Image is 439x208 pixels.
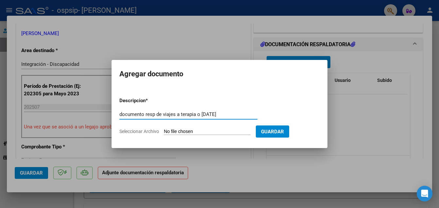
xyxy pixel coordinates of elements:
[261,129,284,135] span: Guardar
[119,68,320,80] h2: Agregar documento
[417,186,432,201] div: Open Intercom Messenger
[256,125,289,138] button: Guardar
[119,97,180,104] p: Descripcion
[119,129,159,134] span: Seleccionar Archivo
